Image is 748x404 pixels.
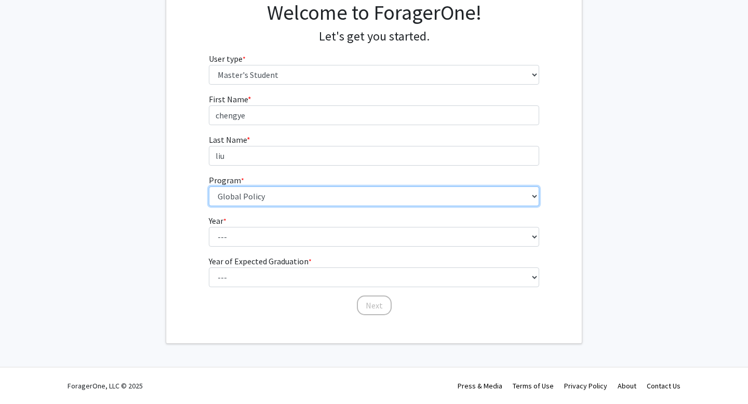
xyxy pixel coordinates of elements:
a: Contact Us [647,381,680,390]
label: Year [209,214,226,227]
iframe: Chat [8,357,44,396]
span: First Name [209,94,248,104]
div: ForagerOne, LLC © 2025 [68,368,143,404]
a: Press & Media [458,381,502,390]
span: Last Name [209,134,247,145]
a: About [618,381,636,390]
button: Next [357,295,392,315]
a: Terms of Use [513,381,554,390]
label: User type [209,52,246,65]
h4: Let's get you started. [209,29,540,44]
label: Program [209,174,244,186]
label: Year of Expected Graduation [209,255,312,267]
a: Privacy Policy [564,381,607,390]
